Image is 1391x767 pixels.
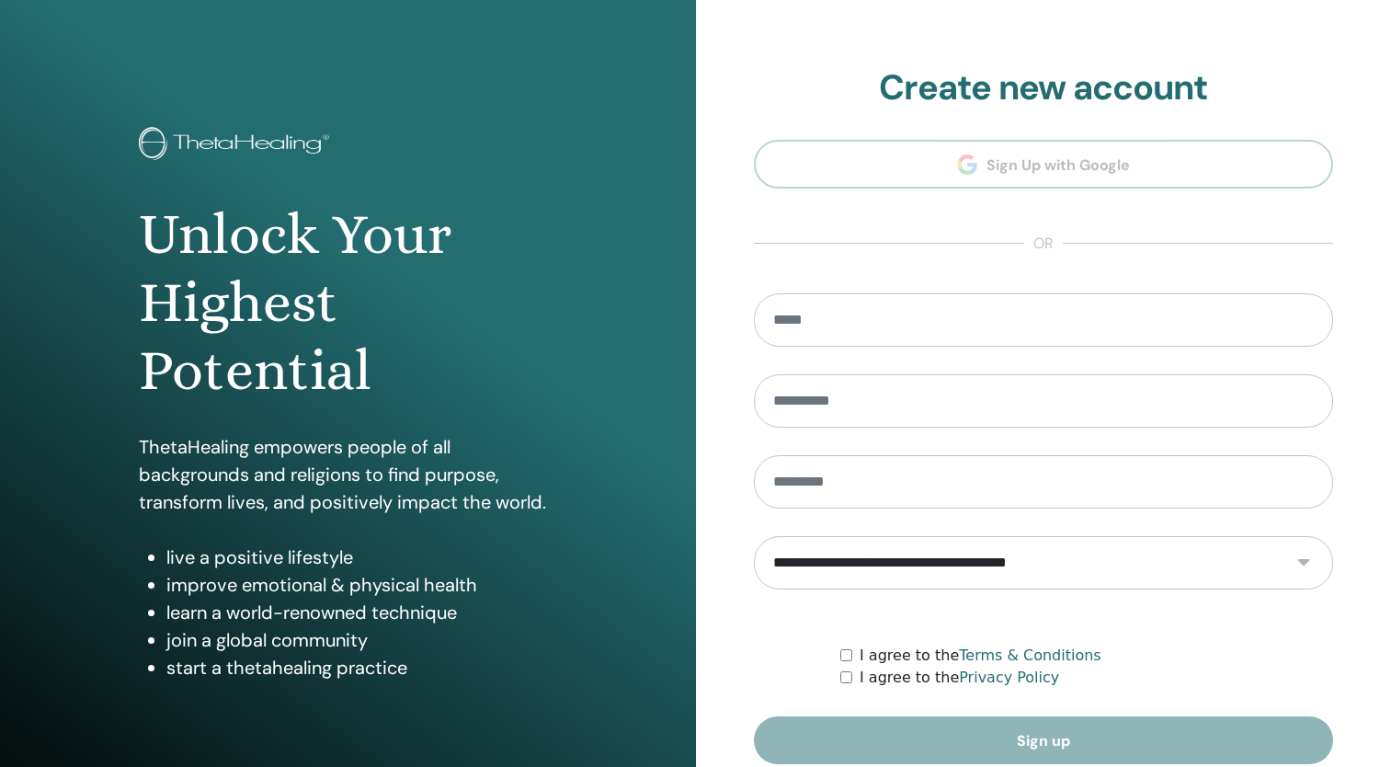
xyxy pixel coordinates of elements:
font: I agree to the [860,669,1059,686]
h2: Create new account [754,67,1334,109]
font: I agree to the [860,647,1101,664]
a: Privacy Policy [959,669,1059,686]
li: live a positive lifestyle [166,544,556,571]
p: ThetaHealing empowers people of all backgrounds and religions to find purpose, transform lives, a... [139,433,556,516]
li: start a thetahealing practice [166,654,556,681]
h1: Unlock Your Highest Potential [139,200,556,406]
li: learn a world-renowned technique [166,599,556,626]
a: Terms & Conditions [959,647,1100,664]
span: or [1024,233,1063,255]
li: join a global community [166,626,556,654]
li: improve emotional & physical health [166,571,556,599]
